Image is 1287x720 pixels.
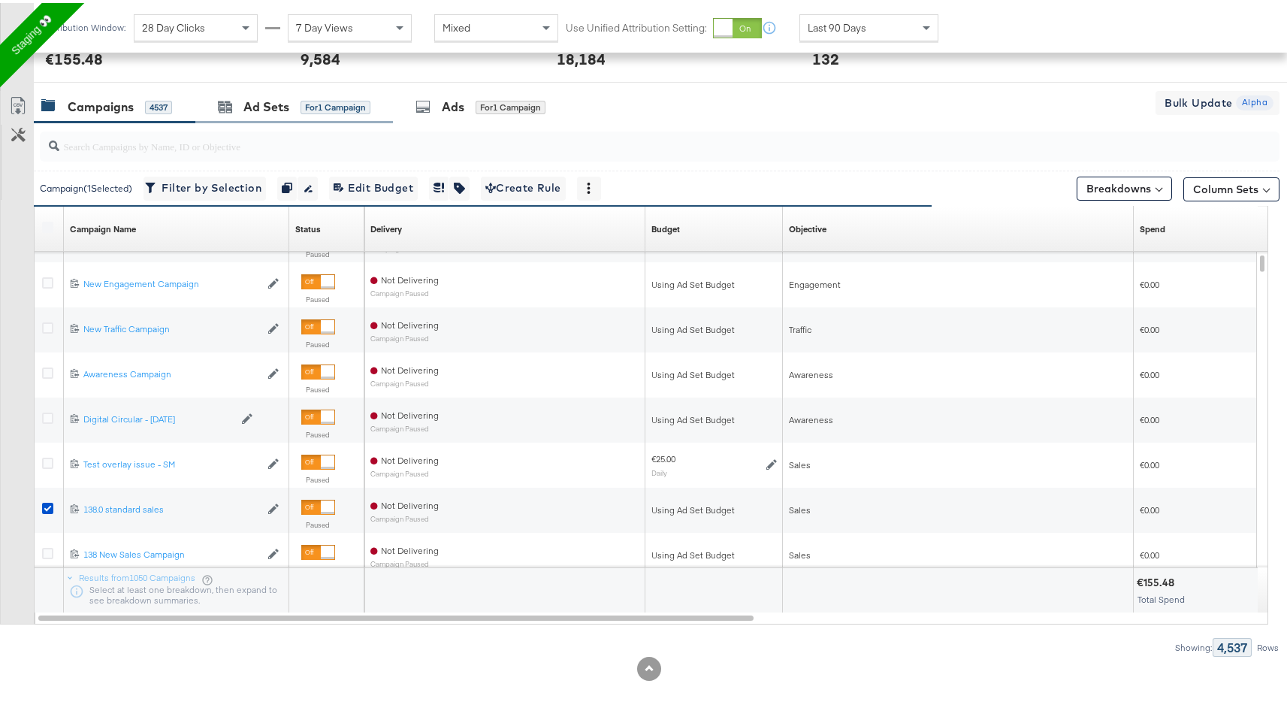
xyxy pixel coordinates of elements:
sub: Campaign Paused [370,331,439,340]
sub: Campaign Paused [370,467,439,475]
div: Using Ad Set Budget [651,546,777,558]
div: 4537 [145,98,172,111]
span: Bulk Update [1165,91,1232,110]
span: Sales [789,501,811,513]
label: Paused [301,472,335,482]
div: Using Ad Set Budget [651,366,777,378]
div: Budget [651,220,680,232]
div: Campaigns [68,95,134,113]
span: Not Delivering [381,497,439,508]
input: Search Campaigns by Name, ID or Objective [59,123,1167,152]
span: Traffic [789,321,811,332]
span: Edit Budget [334,176,413,195]
button: Bulk Update Alpha [1156,88,1279,112]
div: Using Ad Set Budget [651,501,777,513]
sub: Campaign Paused [370,422,439,430]
span: Awareness [789,366,833,377]
div: €25.00 [651,450,675,462]
a: Test overlay issue - SM [83,455,260,468]
button: Edit Budget [329,174,418,198]
div: Rows [1256,640,1279,650]
a: 138 New Sales Campaign [83,546,260,558]
label: Paused [301,517,335,527]
sub: Campaign Paused [370,512,439,520]
div: €155.48 [45,45,103,67]
span: Engagement [789,276,841,287]
label: Paused [301,382,335,392]
span: Mixed [443,18,470,32]
button: Column Sets [1183,174,1279,198]
div: Campaign Name [70,220,136,232]
a: Your campaign's objective. [789,220,826,232]
span: Filter by Selection [148,176,261,195]
div: Delivery [370,220,402,232]
a: Digital Circular - [DATE] [83,410,234,423]
a: The total amount spent to date. [1140,220,1165,232]
div: Campaign ( 1 Selected) [40,179,132,192]
button: Create Rule [481,174,566,198]
div: Test overlay issue - SM [83,455,260,467]
a: New Engagement Campaign [83,275,260,288]
div: Status [295,220,321,232]
div: Using Ad Set Budget [651,276,777,288]
sub: Campaign Paused [370,557,439,565]
div: New Traffic Campaign [83,320,260,332]
span: Sales [789,546,811,558]
sub: Campaign Paused [370,377,439,385]
span: Not Delivering [381,542,439,553]
span: Alpha [1236,92,1273,107]
div: Using Ad Set Budget [651,411,777,423]
span: Not Delivering [381,316,439,328]
div: Attribution Window: [45,20,126,30]
span: Not Delivering [381,362,439,373]
div: Spend [1140,220,1165,232]
a: New Traffic Campaign [83,320,260,333]
span: Not Delivering [381,407,439,418]
a: Your campaign name. [70,220,136,232]
div: Showing: [1174,640,1213,650]
div: New Engagement Campaign [83,275,260,287]
div: Ad Sets [243,95,289,113]
div: for 1 Campaign [476,98,545,111]
button: Filter by Selection [144,174,266,198]
div: Using Ad Set Budget [651,321,777,333]
span: Sales [789,456,811,467]
label: Paused [301,427,335,437]
span: Awareness [789,411,833,422]
span: 7 Day Views [296,18,353,32]
div: Awareness Campaign [83,365,260,377]
a: Shows the current state of your Ad Campaign. [295,220,321,232]
div: €155.48 [1137,573,1179,587]
a: 138.0 standard sales [83,501,260,513]
div: Objective [789,220,826,232]
sub: Campaign Paused [370,286,439,295]
div: 132 [813,45,840,67]
label: Use Unified Attribution Setting: [566,18,707,32]
a: Awareness Campaign [83,365,260,378]
span: Not Delivering [381,271,439,283]
a: The maximum amount you're willing to spend on your ads, on average each day or over the lifetime ... [651,220,680,232]
span: 28 Day Clicks [142,18,205,32]
div: 18,184 [557,45,606,67]
a: Reflects the ability of your Ad Campaign to achieve delivery based on ad states, schedule and bud... [370,220,402,232]
div: 9,584 [301,45,341,67]
label: Paused [301,292,335,301]
div: Ads [442,95,464,113]
div: Digital Circular - [DATE] [83,410,234,422]
span: Create Rule [485,176,561,195]
sub: Daily [651,465,667,474]
div: for 1 Campaign [301,98,370,111]
button: Breakdowns [1077,174,1172,198]
span: Not Delivering [381,452,439,463]
label: Paused [301,337,335,346]
span: Total Spend [1137,591,1185,602]
div: 4,537 [1213,635,1252,654]
span: Last 90 Days [808,18,866,32]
